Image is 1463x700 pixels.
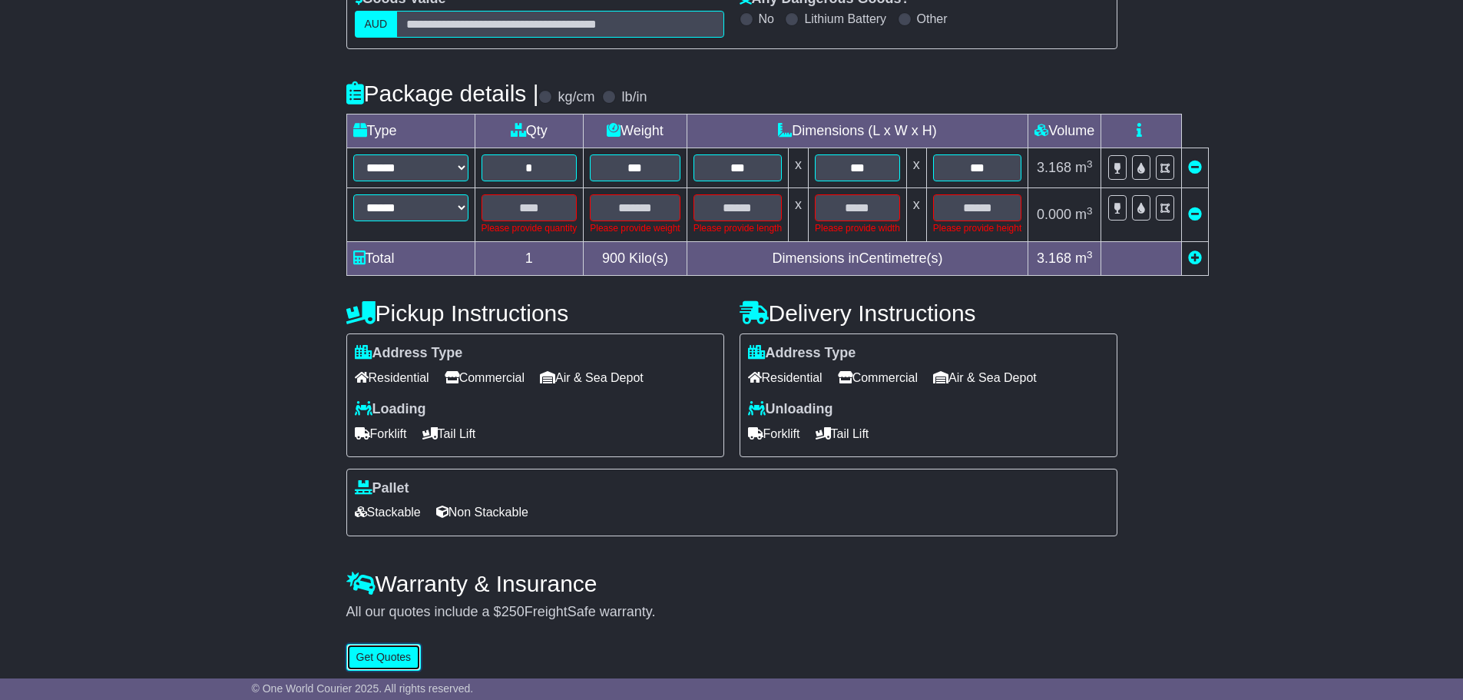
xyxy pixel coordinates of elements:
[346,81,539,106] h4: Package details |
[355,422,407,446] span: Forklift
[482,221,578,235] div: Please provide quantity
[602,250,625,266] span: 900
[540,366,644,390] span: Air & Sea Depot
[1087,205,1093,217] sup: 3
[445,366,525,390] span: Commercial
[1037,250,1071,266] span: 3.168
[1075,250,1093,266] span: m
[789,148,809,188] td: x
[346,571,1117,596] h4: Warranty & Insurance
[1075,207,1093,222] span: m
[804,12,886,26] label: Lithium Battery
[475,114,584,148] td: Qty
[906,148,926,188] td: x
[1188,160,1202,175] a: Remove this item
[1028,114,1101,148] td: Volume
[346,242,475,276] td: Total
[687,114,1028,148] td: Dimensions (L x W x H)
[748,366,823,390] span: Residential
[1075,160,1093,175] span: m
[501,604,525,619] span: 250
[748,422,800,446] span: Forklift
[584,242,687,276] td: Kilo(s)
[355,345,463,362] label: Address Type
[621,89,647,106] label: lb/in
[346,114,475,148] td: Type
[355,11,398,38] label: AUD
[693,221,782,235] div: Please provide length
[816,422,869,446] span: Tail Lift
[759,12,774,26] label: No
[933,366,1037,390] span: Air & Sea Depot
[355,366,429,390] span: Residential
[1087,249,1093,260] sup: 3
[789,188,809,242] td: x
[584,114,687,148] td: Weight
[1037,207,1071,222] span: 0.000
[346,604,1117,621] div: All our quotes include a $ FreightSafe warranty.
[1037,160,1071,175] span: 3.168
[355,401,426,418] label: Loading
[740,300,1117,326] h4: Delivery Instructions
[748,345,856,362] label: Address Type
[1188,250,1202,266] a: Add new item
[346,644,422,671] button: Get Quotes
[422,422,476,446] span: Tail Lift
[436,500,528,524] span: Non Stackable
[917,12,948,26] label: Other
[590,221,680,235] div: Please provide weight
[933,221,1021,235] div: Please provide height
[815,221,900,235] div: Please provide width
[475,242,584,276] td: 1
[1087,158,1093,170] sup: 3
[838,366,918,390] span: Commercial
[1188,207,1202,222] a: Remove this item
[252,682,474,695] span: © One World Courier 2025. All rights reserved.
[355,500,421,524] span: Stackable
[355,480,409,497] label: Pallet
[346,300,724,326] h4: Pickup Instructions
[748,401,833,418] label: Unloading
[906,188,926,242] td: x
[558,89,594,106] label: kg/cm
[687,242,1028,276] td: Dimensions in Centimetre(s)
